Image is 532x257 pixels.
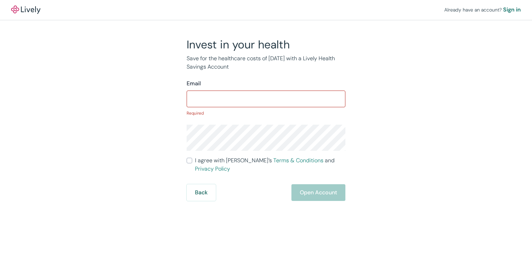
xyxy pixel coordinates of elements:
[187,110,345,116] p: Required
[195,156,345,173] span: I agree with [PERSON_NAME]’s and
[11,6,40,14] img: Lively
[11,6,40,14] a: LivelyLively
[187,38,345,52] h2: Invest in your health
[187,79,201,88] label: Email
[187,184,216,201] button: Back
[273,157,323,164] a: Terms & Conditions
[503,6,521,14] a: Sign in
[444,6,521,14] div: Already have an account?
[195,165,230,172] a: Privacy Policy
[187,54,345,71] p: Save for the healthcare costs of [DATE] with a Lively Health Savings Account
